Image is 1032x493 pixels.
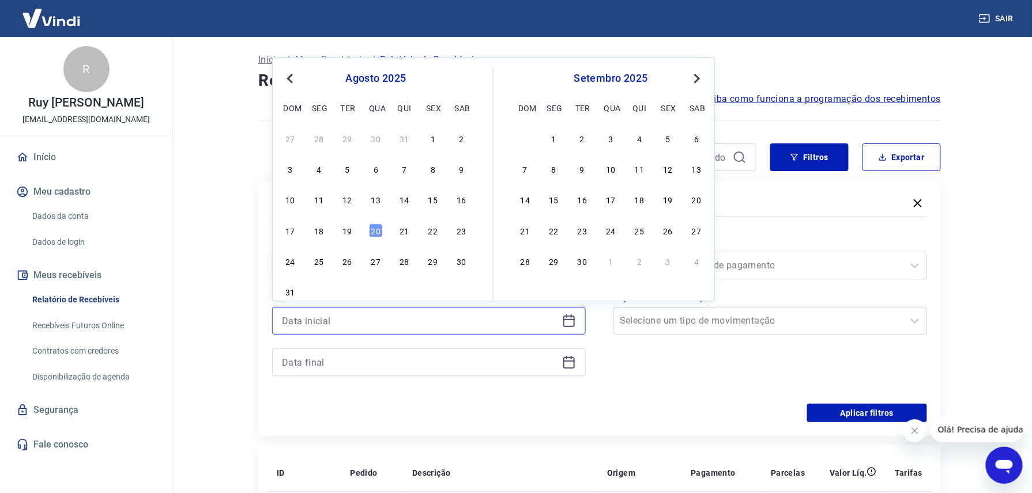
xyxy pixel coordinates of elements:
[28,339,159,363] a: Contratos com credores
[690,223,703,237] div: Choose sábado, 27 de setembro de 2025
[380,53,479,67] p: Relatório de Recebíveis
[895,467,922,479] p: Tarifas
[312,254,326,268] div: Choose segunda-feira, 25 de agosto de 2025
[547,131,560,145] div: Choose segunda-feira, 1 de setembro de 2025
[661,162,675,176] div: Choose sexta-feira, 12 de setembro de 2025
[518,193,532,207] div: Choose domingo, 14 de setembro de 2025
[547,223,560,237] div: Choose segunda-feira, 22 de setembro de 2025
[518,254,532,268] div: Choose domingo, 28 de setembro de 2025
[455,193,469,207] div: Choose sábado, 16 de agosto de 2025
[284,193,297,207] div: Choose domingo, 10 de agosto de 2025
[28,204,159,228] a: Dados da conta
[341,285,355,299] div: Choose terça-feira, 2 de setembro de 2025
[369,101,383,115] div: qua
[398,193,412,207] div: Choose quinta-feira, 14 de agosto de 2025
[312,162,326,176] div: Choose segunda-feira, 4 de agosto de 2025
[282,71,470,85] div: agosto 2025
[426,101,440,115] div: sex
[22,113,150,126] p: [EMAIL_ADDRESS][DOMAIN_NAME]
[258,53,281,67] a: Início
[632,162,646,176] div: Choose quinta-feira, 11 de setembro de 2025
[63,46,110,92] div: R
[14,1,89,36] img: Vindi
[575,193,589,207] div: Choose terça-feira, 16 de setembro de 2025
[547,193,560,207] div: Choose segunda-feira, 15 de setembro de 2025
[312,101,326,115] div: seg
[341,162,355,176] div: Choose terça-feira, 5 de agosto de 2025
[341,223,355,237] div: Choose terça-feira, 19 de agosto de 2025
[616,236,925,249] label: Forma de Pagamento
[284,254,297,268] div: Choose domingo, 24 de agosto de 2025
[661,193,675,207] div: Choose sexta-feira, 19 de setembro de 2025
[690,101,703,115] div: sab
[28,97,144,109] p: Ruy [PERSON_NAME]
[903,419,926,442] iframe: Fechar mensagem
[632,193,646,207] div: Choose quinta-feira, 18 de setembro de 2025
[690,71,704,85] button: Next Month
[398,285,412,299] div: Choose quinta-feira, 4 de setembro de 2025
[369,285,383,299] div: Choose quarta-feira, 3 de setembro de 2025
[455,101,469,115] div: sab
[283,71,297,85] button: Previous Month
[547,101,560,115] div: seg
[312,285,326,299] div: Choose segunda-feira, 1 de setembro de 2025
[398,162,412,176] div: Choose quinta-feira, 7 de agosto de 2025
[830,467,867,479] p: Valor Líq.
[661,131,675,145] div: Choose sexta-feira, 5 de setembro de 2025
[986,447,1023,484] iframe: Botão para abrir a janela de mensagens
[632,223,646,237] div: Choose quinta-feira, 25 de setembro de 2025
[28,230,159,254] a: Dados de login
[691,467,736,479] p: Pagamento
[284,285,297,299] div: Choose domingo, 31 de agosto de 2025
[771,467,805,479] p: Parcelas
[455,285,469,299] div: Choose sábado, 6 de setembro de 2025
[455,162,469,176] div: Choose sábado, 9 de agosto de 2025
[661,101,675,115] div: sex
[426,162,440,176] div: Choose sexta-feira, 8 de agosto de 2025
[426,254,440,268] div: Choose sexta-feira, 29 de agosto de 2025
[14,263,159,288] button: Meus recebíveis
[412,467,451,479] p: Descrição
[426,193,440,207] div: Choose sexta-feira, 15 de agosto de 2025
[284,162,297,176] div: Choose domingo, 3 de agosto de 2025
[661,223,675,237] div: Choose sexta-feira, 26 de setembro de 2025
[426,131,440,145] div: Choose sexta-feira, 1 de agosto de 2025
[770,143,849,171] button: Filtros
[369,223,383,237] div: Choose quarta-feira, 20 de agosto de 2025
[604,131,618,145] div: Choose quarta-feira, 3 de setembro de 2025
[258,69,941,92] h4: Relatório de Recebíveis
[604,193,618,207] div: Choose quarta-feira, 17 de setembro de 2025
[690,162,703,176] div: Choose sábado, 13 de setembro de 2025
[455,131,469,145] div: Choose sábado, 2 de agosto de 2025
[28,288,159,312] a: Relatório de Recebíveis
[632,101,646,115] div: qui
[518,162,532,176] div: Choose domingo, 7 de setembro de 2025
[977,8,1018,29] button: Sair
[312,131,326,145] div: Choose segunda-feira, 28 de julho de 2025
[604,254,618,268] div: Choose quarta-feira, 1 de outubro de 2025
[398,131,412,145] div: Choose quinta-feira, 31 de julho de 2025
[931,417,1023,442] iframe: Mensagem da empresa
[632,131,646,145] div: Choose quinta-feira, 4 de setembro de 2025
[369,162,383,176] div: Choose quarta-feira, 6 de agosto de 2025
[282,130,470,301] div: month 2025-08
[703,92,941,106] a: Saiba como funciona a programação dos recebimentos
[604,162,618,176] div: Choose quarta-feira, 10 de setembro de 2025
[575,254,589,268] div: Choose terça-feira, 30 de setembro de 2025
[14,432,159,457] a: Fale conosco
[518,131,532,145] div: Choose domingo, 31 de agosto de 2025
[575,101,589,115] div: ter
[575,162,589,176] div: Choose terça-feira, 9 de setembro de 2025
[277,467,285,479] p: ID
[312,223,326,237] div: Choose segunda-feira, 18 de agosto de 2025
[607,467,635,479] p: Origem
[341,131,355,145] div: Choose terça-feira, 29 de julho de 2025
[455,254,469,268] div: Choose sábado, 30 de agosto de 2025
[604,223,618,237] div: Choose quarta-feira, 24 de setembro de 2025
[369,254,383,268] div: Choose quarta-feira, 27 de agosto de 2025
[455,223,469,237] div: Choose sábado, 23 de agosto de 2025
[284,223,297,237] div: Choose domingo, 17 de agosto de 2025
[398,254,412,268] div: Choose quinta-feira, 28 de agosto de 2025
[341,101,355,115] div: ter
